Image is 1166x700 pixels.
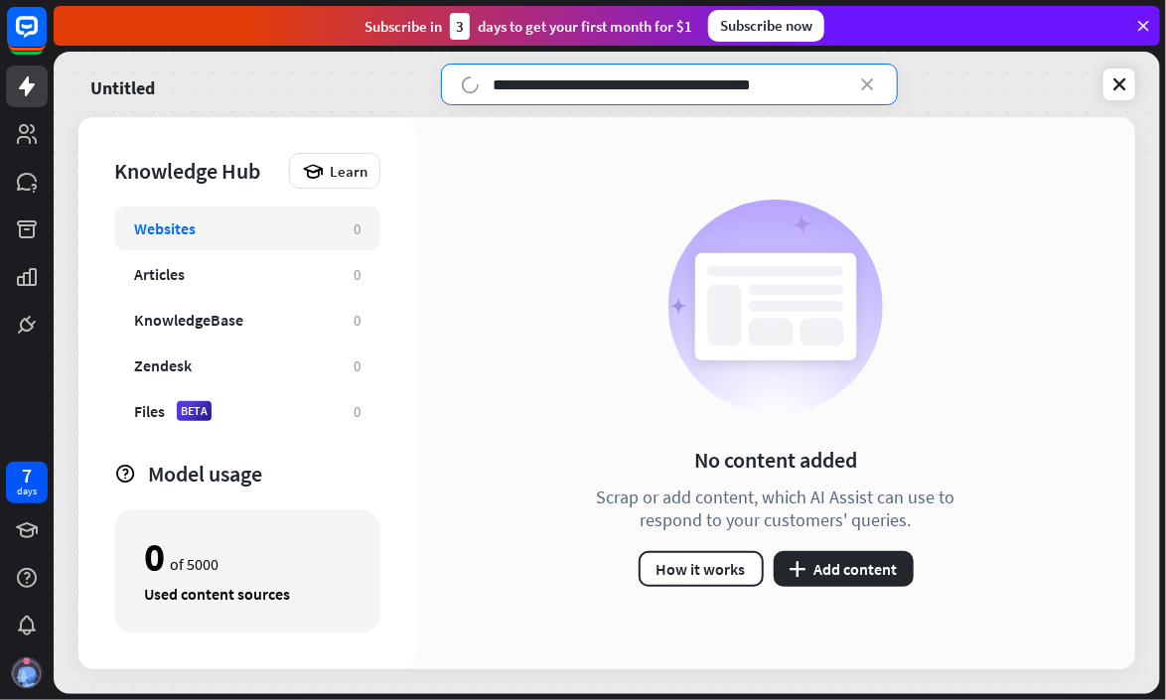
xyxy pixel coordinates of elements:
button: How it works [639,551,764,587]
div: Used content sources [144,584,351,604]
div: of 5000 [144,540,351,574]
div: Model usage [148,460,380,488]
a: 7 days [6,462,48,503]
div: Subscribe in days to get your first month for $1 [364,13,692,40]
div: 0 [354,219,361,238]
div: 7 [22,467,32,485]
div: Files [134,401,165,421]
div: Subscribe now [708,10,824,42]
div: Websites [134,218,196,238]
div: 3 [450,13,470,40]
div: 0 [354,311,361,330]
div: Knowledge Hub [114,157,279,185]
i: plus [790,561,806,577]
div: Zendesk [134,355,192,375]
div: days [17,485,37,498]
div: 0 [354,265,361,284]
span: Learn [330,162,367,181]
button: Open LiveChat chat widget [16,8,75,68]
div: 0 [144,540,165,574]
div: 0 [354,356,361,375]
div: No content added [694,446,857,474]
div: Scrap or add content, which AI Assist can use to respond to your customers' queries. [572,486,979,531]
div: 0 [354,402,361,421]
button: plusAdd content [774,551,914,587]
div: BETA [177,401,212,421]
div: Articles [134,264,185,284]
a: Untitled [90,64,155,105]
div: KnowledgeBase [134,310,243,330]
